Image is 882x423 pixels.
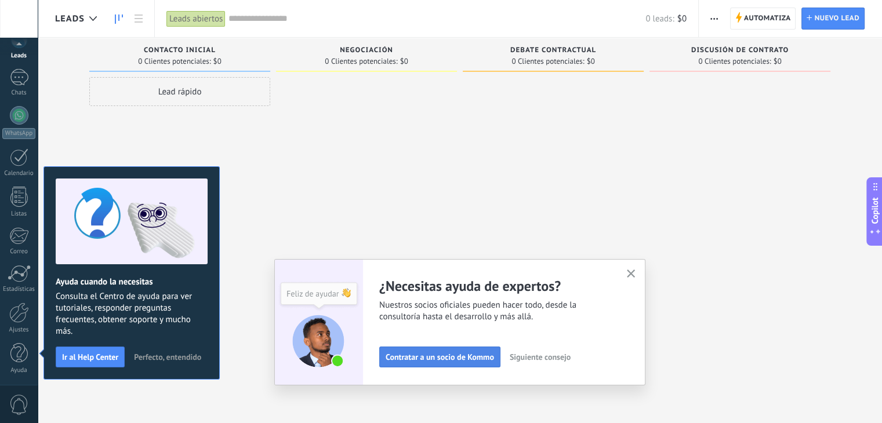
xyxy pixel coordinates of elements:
div: Correo [2,248,36,256]
button: Contratar a un socio de Kommo [379,347,500,367]
span: Contacto inicial [144,46,216,54]
span: $0 [213,58,222,65]
button: Perfecto, entendido [129,348,206,366]
div: Chats [2,89,36,97]
a: Automatiza [730,8,796,30]
span: 0 Clientes potenciales: [698,58,771,65]
span: Automatiza [744,8,791,29]
div: Negociación [282,46,451,56]
button: Ir al Help Center [56,347,125,367]
div: Leads abiertos [166,10,226,27]
div: WhatsApp [2,128,35,139]
span: Nuevo lead [814,8,859,29]
a: Nuevo lead [801,8,865,30]
span: $0 [677,13,687,24]
div: Lead rápido [89,77,270,106]
span: 0 leads: [645,13,674,24]
span: Ir al Help Center [62,353,118,361]
span: Negociación [340,46,393,54]
div: Calendario [2,170,36,177]
span: 0 Clientes potenciales: [138,58,210,65]
div: Ajustes [2,326,36,334]
span: Discusión de contrato [691,46,789,54]
span: Contratar a un socio de Kommo [386,353,494,361]
span: $0 [587,58,595,65]
button: Siguiente consejo [504,348,576,366]
span: Copilot [869,198,881,224]
div: Leads [2,52,36,60]
a: Lista [129,8,148,30]
a: Leads [109,8,129,30]
h2: Ayuda cuando la necesitas [56,276,208,287]
div: Estadísticas [2,286,36,293]
button: Más [706,8,723,30]
span: 0 Clientes potenciales: [511,58,584,65]
div: Debate contractual [469,46,638,56]
span: Nuestros socios oficiales pueden hacer todo, desde la consultoría hasta el desarrollo y más allá. [379,300,612,323]
span: $0 [400,58,408,65]
div: Ayuda [2,367,36,374]
span: Leads [55,13,85,24]
span: Siguiente consejo [510,353,571,361]
div: Listas [2,210,36,218]
span: $0 [774,58,782,65]
div: Discusión de contrato [655,46,825,56]
span: Perfecto, entendido [134,353,201,361]
h2: ¿Necesitas ayuda de expertos? [379,277,612,295]
span: Consulta el Centro de ayuda para ver tutoriales, responder preguntas frecuentes, obtener soporte ... [56,291,208,337]
span: Debate contractual [510,46,596,54]
div: Contacto inicial [95,46,264,56]
span: 0 Clientes potenciales: [325,58,397,65]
